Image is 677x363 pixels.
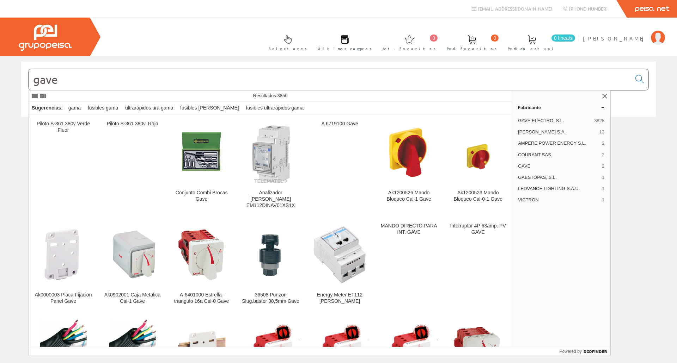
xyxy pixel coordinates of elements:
span: [PERSON_NAME] [583,35,647,42]
div: MANDO DIRECTO PARA INT. GAVE [380,223,438,236]
div: Interruptor 4P 63amp. PV GAVE [449,223,507,236]
div: fusibles [PERSON_NAME] [177,102,242,114]
a: [PERSON_NAME] [583,29,665,36]
img: A-6401000 Estrella-triangulo 16a Cal-0 Gave [173,226,230,283]
div: Ak1200526 Mando Bloqueo Cal-1 Gave [380,190,438,202]
input: Buscar... [29,69,631,90]
div: Sugerencias: [29,103,64,113]
a: Energy Meter ET112 Carlo Gavazzi Energy Meter ET112 [PERSON_NAME] [305,217,374,313]
a: Ak1200526 Mando Bloqueo Cal-1 Gave Ak1200526 Mando Bloqueo Cal-1 Gave [374,115,443,217]
a: Piloto S-361 380v. Rojo [98,115,167,217]
img: Ak0902001 Caja Metalica Cal-1 Gave [104,226,161,283]
img: Ak1200526 Mando Bloqueo Cal-1 Gave [383,121,435,184]
span: Resultados: [253,93,288,98]
img: Analizador Carlo Gavazzi EM112DINAV01XS1X [245,121,296,184]
span: 1 [602,197,604,203]
span: Selectores [269,45,307,52]
a: MANDO DIRECTO PARA INT. GAVE [374,217,443,313]
div: Energy Meter ET112 [PERSON_NAME] [311,292,368,305]
div: fusibles ultrarápidos gama [243,102,306,114]
a: Piloto S-361 380v Verde Fluor [29,115,98,217]
div: ultrarápidos ura gama [122,102,176,114]
span: AMPERE POWER ENERGY S.L. [518,140,599,146]
a: Fabricante [512,102,610,113]
span: GAVE [518,163,599,169]
span: 1 [602,186,604,192]
span: 2 [602,140,604,146]
div: Piloto S-361 380v. Rojo [104,121,161,127]
span: Ped. favoritos [447,45,497,52]
span: 1 [602,174,604,181]
span: 13 [599,129,604,135]
a: A 6719100 Gave [305,115,374,217]
span: 3828 [594,118,604,124]
div: Ak0902001 Caja Metalica Cal-1 Gave [104,292,161,305]
img: 36508 Punzon Slug.baster 30,5mm Gave [242,226,299,283]
span: GAESTOPAS, S.L. [518,174,599,181]
span: 2 [602,152,604,158]
img: Conjunto Combi Brocas Gave [173,126,230,179]
a: A-6401000 Estrella-triangulo 16a Cal-0 Gave A-6401000 Estrella-triangulo 16a Cal-0 Gave [167,217,236,313]
span: Últimas compras [318,45,372,52]
div: © Grupo Peisa [21,126,656,132]
a: Conjunto Combi Brocas Gave Conjunto Combi Brocas Gave [167,115,236,217]
div: Piloto S-361 380v Verde Fluor [35,121,92,133]
span: Powered by [560,348,582,355]
div: A 6719100 Gave [311,121,368,127]
div: Ak1200523 Mando Bloqueo Cal-0-1 Gave [449,190,507,202]
div: gama [66,102,84,114]
img: Energy Meter ET112 Carlo Gavazzi [311,223,368,286]
div: 36508 Punzon Slug.baster 30,5mm Gave [242,292,299,305]
span: Pedido actual [508,45,556,52]
span: Art. favoritos [383,45,436,52]
a: Ak1200523 Mando Bloqueo Cal-0-1 Gave Ak1200523 Mando Bloqueo Cal-0-1 Gave [444,115,512,217]
span: VICTRON [518,197,599,203]
span: 0 línea/s [551,35,575,42]
span: 3850 [277,93,287,98]
span: GAVE ELECTRO, S.L. [518,118,591,124]
span: 0 [430,35,438,42]
a: Interruptor 4P 63amp. PV GAVE [444,217,512,313]
a: Powered by [560,347,611,356]
span: 2 [602,163,604,169]
a: Ak0000003 Placa Fijacion Panel Gave Ak0000003 Placa Fijacion Panel Gave [29,217,98,313]
div: Analizador [PERSON_NAME] EM112DINAV01XS1X [242,190,299,209]
a: Analizador Carlo Gavazzi EM112DINAV01XS1X Analizador [PERSON_NAME] EM112DINAV01XS1X [236,115,305,217]
div: Ak0000003 Placa Fijacion Panel Gave [35,292,92,305]
a: 36508 Punzon Slug.baster 30,5mm Gave 36508 Punzon Slug.baster 30,5mm Gave [236,217,305,313]
span: COURANT SAS [518,152,599,158]
span: [PERSON_NAME] S.A. [518,129,597,135]
a: Selectores [262,29,310,55]
a: Últimas compras [311,29,375,55]
div: fusibles gama [85,102,121,114]
img: Ak0000003 Placa Fijacion Panel Gave [36,223,91,286]
span: [PHONE_NUMBER] [569,6,608,12]
span: 0 [491,35,499,42]
img: Ak1200523 Mando Bloqueo Cal-0-1 Gave [455,121,501,184]
div: A-6401000 Estrella-triangulo 16a Cal-0 Gave [173,292,230,305]
div: Conjunto Combi Brocas Gave [173,190,230,202]
img: Grupo Peisa [19,25,72,51]
span: [EMAIL_ADDRESS][DOMAIN_NAME] [478,6,552,12]
a: Ak0902001 Caja Metalica Cal-1 Gave Ak0902001 Caja Metalica Cal-1 Gave [98,217,167,313]
span: LEDVANCE LIGHTING S.A.U. [518,186,599,192]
